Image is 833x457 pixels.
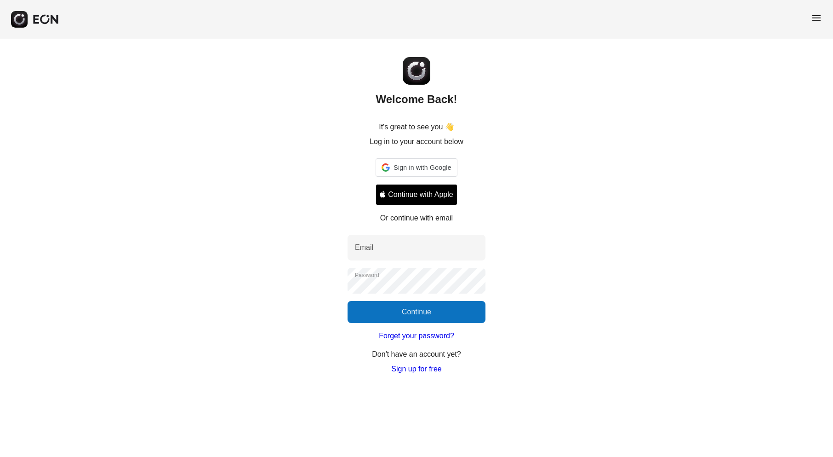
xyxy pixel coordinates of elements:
p: Don't have an account yet? [372,349,461,360]
label: Email [355,242,373,253]
button: Continue [348,301,485,323]
p: Or continue with email [380,213,453,224]
span: menu [811,12,822,23]
a: Sign up for free [391,364,441,375]
a: Forget your password? [379,330,454,341]
div: Sign in with Google [376,158,457,177]
span: Sign in with Google [394,162,451,173]
p: Log in to your account below [370,136,463,147]
label: Password [355,272,379,279]
button: Signin with apple ID [376,184,457,205]
p: It's great to see you 👋 [379,121,454,133]
h2: Welcome Back! [376,92,457,107]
